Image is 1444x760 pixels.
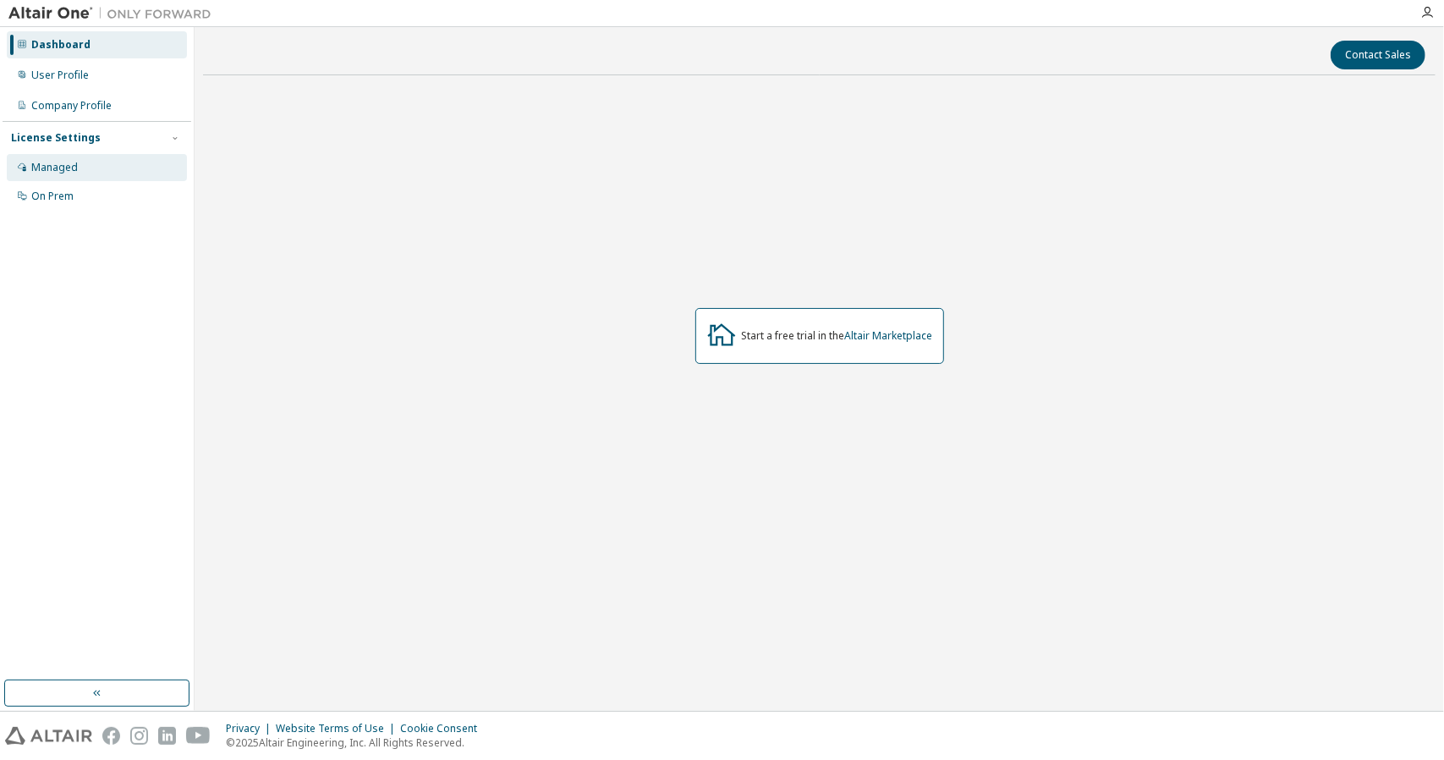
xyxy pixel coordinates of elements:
img: facebook.svg [102,727,120,745]
img: linkedin.svg [158,727,176,745]
img: instagram.svg [130,727,148,745]
img: youtube.svg [186,727,211,745]
div: Managed [31,161,78,174]
p: © 2025 Altair Engineering, Inc. All Rights Reserved. [226,735,487,750]
button: Contact Sales [1331,41,1425,69]
div: Cookie Consent [400,722,487,735]
div: Start a free trial in the [742,329,933,343]
div: Website Terms of Use [276,722,400,735]
div: User Profile [31,69,89,82]
div: License Settings [11,131,101,145]
a: Altair Marketplace [845,328,933,343]
img: altair_logo.svg [5,727,92,745]
div: Company Profile [31,99,112,113]
img: Altair One [8,5,220,22]
div: Dashboard [31,38,91,52]
div: On Prem [31,190,74,203]
div: Privacy [226,722,276,735]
